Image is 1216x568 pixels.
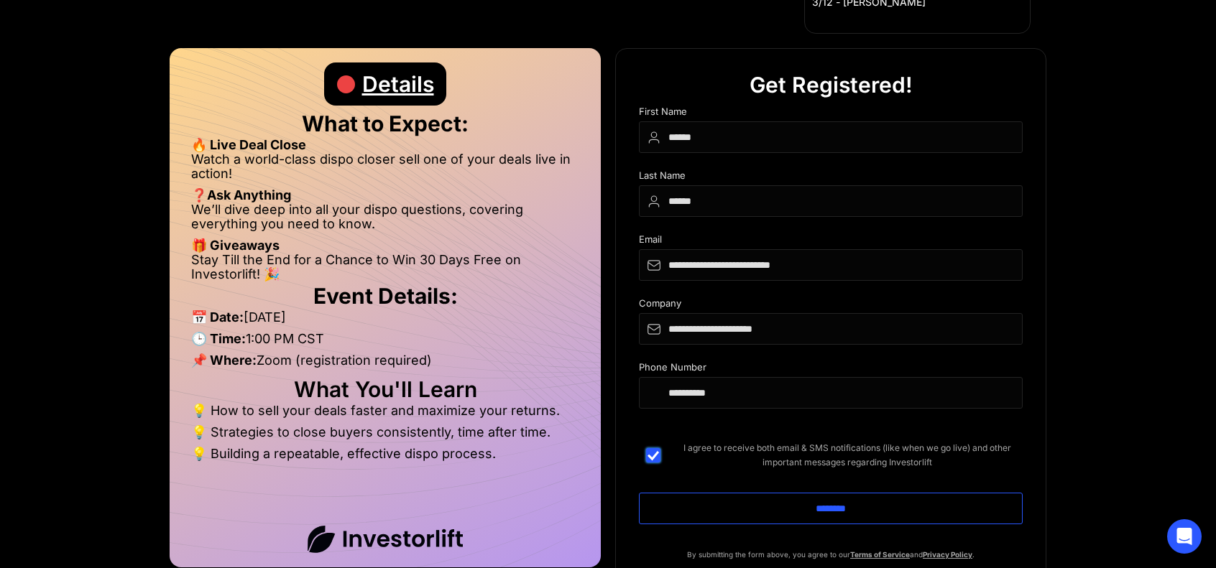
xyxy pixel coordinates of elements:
div: Phone Number [639,362,1023,377]
span: I agree to receive both email & SMS notifications (like when we go live) and other important mess... [672,441,1023,470]
form: DIspo Day Main Form [639,106,1023,547]
li: 💡 Strategies to close buyers consistently, time after time. [191,425,579,447]
h2: What You'll Learn [191,382,579,396]
li: Watch a world-class dispo closer sell one of your deals live in action! [191,152,579,188]
strong: 📌 Where: [191,353,257,368]
strong: 📅 Date: [191,309,244,325]
strong: ❓Ask Anything [191,187,291,202]
div: Details [362,62,434,106]
li: 💡 How to sell your deals faster and maximize your returns. [191,404,579,425]
strong: Event Details: [313,283,458,309]
div: Open Intercom Messenger [1167,519,1202,554]
li: 1:00 PM CST [191,332,579,353]
div: First Name [639,106,1023,121]
div: Email [639,234,1023,249]
strong: 🔥 Live Deal Close [191,137,306,152]
li: Stay Till the End for a Chance to Win 30 Days Free on Investorlift! 🎉 [191,253,579,281]
strong: 🕒 Time: [191,331,246,346]
div: Get Registered! [750,63,913,106]
div: Company [639,298,1023,313]
div: Last Name [639,170,1023,185]
li: [DATE] [191,310,579,332]
li: We’ll dive deep into all your dispo questions, covering everything you need to know. [191,202,579,238]
p: By submitting the form above, you agree to our and . [639,547,1023,562]
strong: 🎁 Giveaways [191,238,280,253]
li: Zoom (registration required) [191,353,579,375]
a: Terms of Service [850,550,910,559]
li: 💡 Building a repeatable, effective dispo process. [191,447,579,461]
a: Privacy Policy [923,550,972,559]
strong: What to Expect: [302,111,469,136]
